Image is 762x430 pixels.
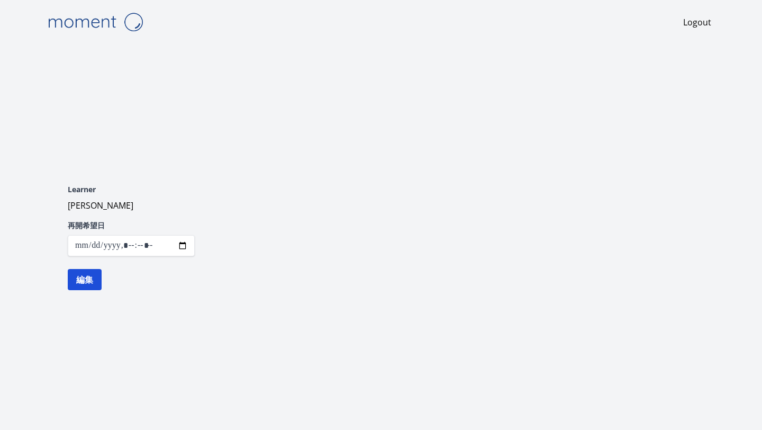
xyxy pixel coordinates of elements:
button: 編集 [68,269,102,290]
label: 再開希望日 [68,220,195,231]
span: [PERSON_NAME] [68,200,133,211]
img: Moment [42,8,148,35]
label: Learner [68,184,195,195]
a: Logout [683,16,711,29]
